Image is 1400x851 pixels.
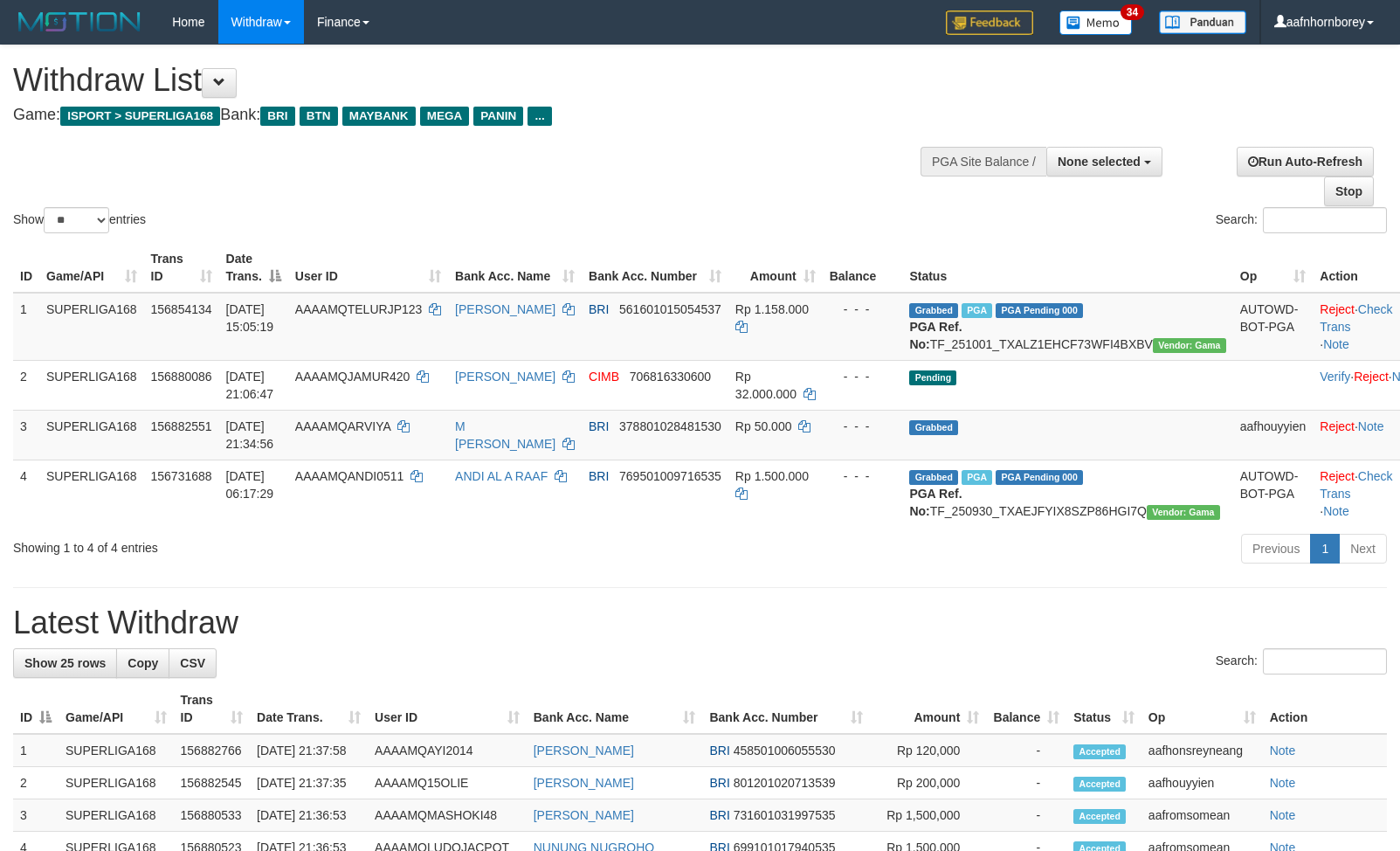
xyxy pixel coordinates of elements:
[909,303,958,318] span: Grabbed
[946,10,1033,35] img: Feedback.jpg
[1270,776,1296,790] a: Note
[151,302,212,316] span: 156854134
[870,767,986,799] td: Rp 200,000
[368,734,527,767] td: AAAAMQAYI2014
[13,648,117,678] a: Show 25 rows
[1058,155,1141,169] span: None selected
[1233,293,1314,361] td: AUTOWD-BOT-PGA
[909,320,962,351] b: PGA Ref. No:
[735,370,797,401] span: Rp 32.000.000
[13,293,39,361] td: 1
[1233,410,1314,460] td: aafhouyyien
[226,419,274,451] span: [DATE] 21:34:56
[174,767,251,799] td: 156882545
[709,776,729,790] span: BRI
[13,532,570,557] div: Showing 1 to 4 of 4 entries
[1233,460,1314,527] td: AUTOWD-BOT-PGA
[174,799,251,832] td: 156880533
[116,648,169,678] a: Copy
[1241,534,1311,564] a: Previous
[870,684,986,734] th: Amount: activate to sort column ascending
[1046,147,1162,176] button: None selected
[300,107,338,126] span: BTN
[589,419,609,433] span: BRI
[1320,302,1355,316] a: Reject
[39,293,144,361] td: SUPERLIGA168
[250,684,368,734] th: Date Trans.: activate to sort column ascending
[1073,777,1126,792] span: Accepted
[13,63,916,98] h1: Withdraw List
[473,107,523,126] span: PANIN
[902,460,1232,527] td: TF_250930_TXAEJFYIX8SZP86HGI7Q
[1141,734,1263,767] td: aafhonsreyneang
[368,799,527,832] td: AAAAMQMASHOKI48
[1141,799,1263,832] td: aafromsomean
[619,419,721,433] span: Copy 378801028481530 to clipboard
[702,684,870,734] th: Bank Acc. Number: activate to sort column ascending
[295,469,404,483] span: AAAAMQANDI0511
[288,243,448,293] th: User ID: activate to sort column ascending
[1354,370,1389,384] a: Reject
[151,469,212,483] span: 156731688
[1270,808,1296,822] a: Note
[1323,337,1349,351] a: Note
[1263,648,1387,675] input: Search:
[1310,534,1340,564] a: 1
[589,370,619,384] span: CIMB
[996,470,1083,485] span: PGA Pending
[1320,469,1355,483] a: Reject
[709,744,729,758] span: BRI
[219,243,288,293] th: Date Trans.: activate to sort column descending
[226,302,274,334] span: [DATE] 15:05:19
[870,799,986,832] td: Rp 1,500,000
[1159,10,1246,34] img: panduan.png
[24,656,106,670] span: Show 25 rows
[226,370,274,401] span: [DATE] 21:06:47
[420,107,470,126] span: MEGA
[986,734,1066,767] td: -
[1237,147,1374,176] a: Run Auto-Refresh
[144,243,219,293] th: Trans ID: activate to sort column ascending
[39,460,144,527] td: SUPERLIGA168
[1320,370,1350,384] a: Verify
[13,605,1387,640] h1: Latest Withdraw
[455,302,555,316] a: [PERSON_NAME]
[870,734,986,767] td: Rp 120,000
[13,767,59,799] td: 2
[619,302,721,316] span: Copy 561601015054537 to clipboard
[619,469,721,483] span: Copy 769501009716535 to clipboard
[60,107,220,126] span: ISPORT > SUPERLIGA168
[630,370,711,384] span: Copy 706816330600 to clipboard
[226,469,274,501] span: [DATE] 06:17:29
[448,243,582,293] th: Bank Acc. Name: activate to sort column ascending
[151,370,212,384] span: 156880086
[39,360,144,410] td: SUPERLIGA168
[260,107,294,126] span: BRI
[830,467,896,485] div: - - -
[295,370,410,384] span: AAAAMQJAMUR420
[728,243,823,293] th: Amount: activate to sort column ascending
[1073,744,1126,759] span: Accepted
[735,469,809,483] span: Rp 1.500.000
[986,684,1066,734] th: Balance: activate to sort column ascending
[13,460,39,527] td: 4
[39,410,144,460] td: SUPERLIGA168
[128,656,158,670] span: Copy
[59,684,174,734] th: Game/API: activate to sort column ascending
[174,734,251,767] td: 156882766
[986,799,1066,832] td: -
[734,776,836,790] span: Copy 801201020713539 to clipboard
[59,734,174,767] td: SUPERLIGA168
[180,656,205,670] span: CSV
[1141,767,1263,799] td: aafhouyyien
[527,684,703,734] th: Bank Acc. Name: activate to sort column ascending
[13,799,59,832] td: 3
[368,767,527,799] td: AAAAMQ15OLIE
[13,734,59,767] td: 1
[1320,419,1355,433] a: Reject
[1339,534,1387,564] a: Next
[250,734,368,767] td: [DATE] 21:37:58
[582,243,728,293] th: Bank Acc. Number: activate to sort column ascending
[295,419,390,433] span: AAAAMQARVIYA
[368,684,527,734] th: User ID: activate to sort column ascending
